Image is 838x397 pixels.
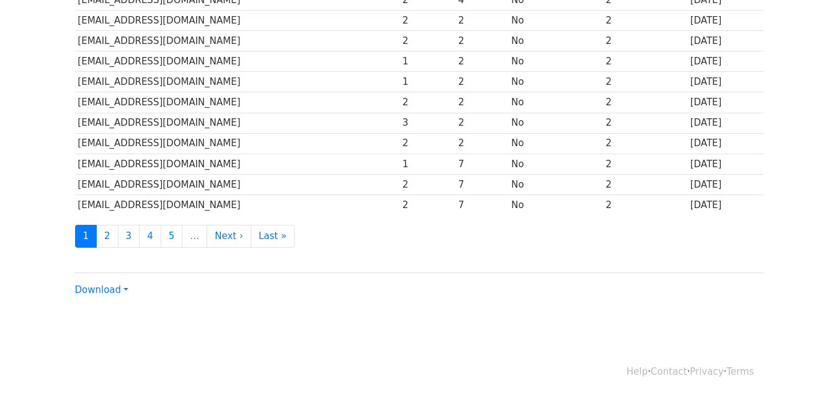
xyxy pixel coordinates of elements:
[690,366,723,377] a: Privacy
[399,31,455,51] td: 2
[251,225,295,248] a: Last »
[96,225,118,248] a: 2
[603,174,687,194] td: 2
[399,11,455,31] td: 2
[687,92,764,113] td: [DATE]
[399,133,455,154] td: 2
[399,51,455,72] td: 1
[455,72,509,92] td: 2
[118,225,140,248] a: 3
[651,366,687,377] a: Contact
[455,51,509,72] td: 2
[509,154,603,174] td: No
[455,31,509,51] td: 2
[509,51,603,72] td: No
[687,154,764,174] td: [DATE]
[509,11,603,31] td: No
[455,174,509,194] td: 7
[75,113,399,133] td: [EMAIL_ADDRESS][DOMAIN_NAME]
[75,11,399,31] td: [EMAIL_ADDRESS][DOMAIN_NAME]
[726,366,754,377] a: Terms
[603,133,687,154] td: 2
[776,338,838,397] iframe: Chat Widget
[687,31,764,51] td: [DATE]
[509,31,603,51] td: No
[687,113,764,133] td: [DATE]
[75,133,399,154] td: [EMAIL_ADDRESS][DOMAIN_NAME]
[455,194,509,215] td: 7
[509,174,603,194] td: No
[75,194,399,215] td: [EMAIL_ADDRESS][DOMAIN_NAME]
[603,11,687,31] td: 2
[603,31,687,51] td: 2
[399,92,455,113] td: 2
[207,225,251,248] a: Next ›
[603,92,687,113] td: 2
[603,113,687,133] td: 2
[509,113,603,133] td: No
[509,72,603,92] td: No
[75,51,399,72] td: [EMAIL_ADDRESS][DOMAIN_NAME]
[509,133,603,154] td: No
[399,174,455,194] td: 2
[687,174,764,194] td: [DATE]
[509,92,603,113] td: No
[399,72,455,92] td: 1
[687,194,764,215] td: [DATE]
[626,366,648,377] a: Help
[455,92,509,113] td: 2
[687,51,764,72] td: [DATE]
[75,174,399,194] td: [EMAIL_ADDRESS][DOMAIN_NAME]
[455,113,509,133] td: 2
[509,194,603,215] td: No
[455,133,509,154] td: 2
[161,225,183,248] a: 5
[603,154,687,174] td: 2
[399,154,455,174] td: 1
[603,72,687,92] td: 2
[75,284,128,295] a: Download
[603,194,687,215] td: 2
[687,11,764,31] td: [DATE]
[75,154,399,174] td: [EMAIL_ADDRESS][DOMAIN_NAME]
[687,133,764,154] td: [DATE]
[399,194,455,215] td: 2
[75,31,399,51] td: [EMAIL_ADDRESS][DOMAIN_NAME]
[75,72,399,92] td: [EMAIL_ADDRESS][DOMAIN_NAME]
[455,11,509,31] td: 2
[455,154,509,174] td: 7
[399,113,455,133] td: 3
[603,51,687,72] td: 2
[687,72,764,92] td: [DATE]
[139,225,161,248] a: 4
[75,92,399,113] td: [EMAIL_ADDRESS][DOMAIN_NAME]
[75,225,97,248] a: 1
